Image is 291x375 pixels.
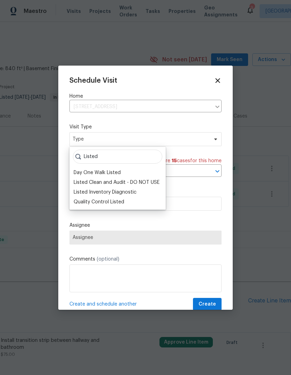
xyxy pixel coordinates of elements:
label: Comments [69,256,222,263]
label: Home [69,93,222,100]
span: Assignee [73,235,218,240]
button: Create [193,298,222,311]
span: 15 [172,158,177,163]
div: Listed Clean and Audit - DO NOT USE [74,179,159,186]
span: Create [199,300,216,309]
label: Assignee [69,222,222,229]
input: Enter in an address [69,102,211,112]
span: There are case s for this home [150,157,222,164]
span: Schedule Visit [69,77,117,84]
button: Open [212,166,222,176]
div: Day One Walk Listed [74,169,121,176]
span: Create and schedule another [69,301,137,308]
span: Close [214,77,222,84]
div: Listed Inventory Diagnostic [74,189,136,196]
span: (optional) [97,257,119,262]
div: Quality Control Listed [74,198,124,205]
label: Visit Type [69,123,222,130]
span: Type [73,136,208,143]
